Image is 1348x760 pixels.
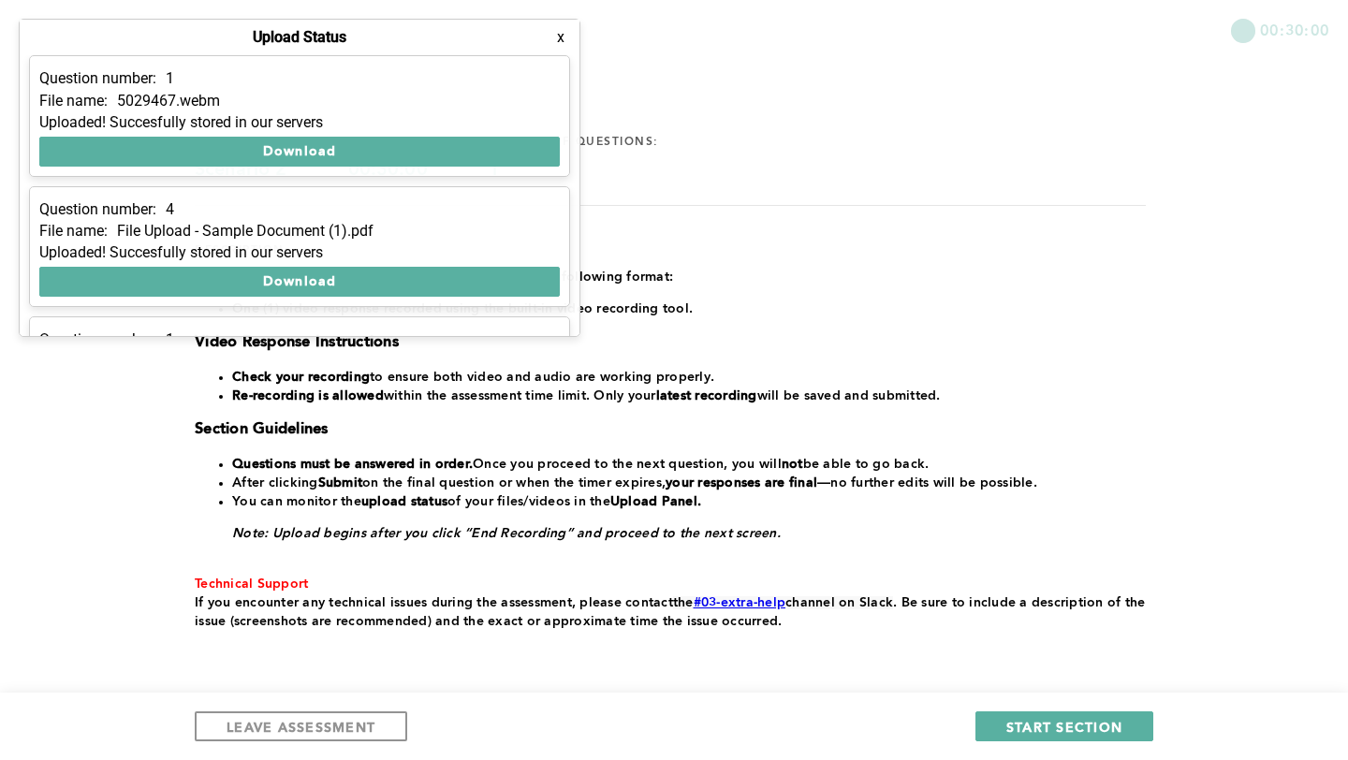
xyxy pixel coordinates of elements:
p: Question number: [39,201,156,218]
span: the [673,596,694,609]
p: File name: [39,93,108,110]
h3: Video Response Instructions [195,333,1146,352]
span: 00:30:00 [1260,19,1329,40]
strong: latest recording [656,389,757,402]
span: using the following format: [499,270,673,284]
button: LEAVE ASSESSMENT [195,711,407,741]
span: . Be sure to include a description of the issue (screenshots are recommended) and the exact or ap... [195,596,1150,628]
span: channel on Slack [785,596,893,609]
a: #03-extra-help [694,596,786,609]
p: 5029467.webm [117,93,220,110]
strong: your responses are final [666,476,817,490]
p: 4 [166,201,174,218]
div: number of questions: [489,135,720,150]
li: Once you proceed to the next question, you will be able to go back. [232,455,1146,474]
span: LEAVE ASSESSMENT [227,718,375,736]
span: START SECTION [1006,718,1122,736]
li: to ensure both video and audio are working properly. [232,368,1146,387]
p: Question number: [39,70,156,87]
button: Show Uploads [19,19,183,49]
button: Download [39,137,560,167]
strong: Re-recording is allowed [232,389,384,402]
strong: Questions must be answered in order. [232,458,473,471]
em: Note: Upload begins after you click “End Recording” and proceed to the next screen. [232,527,781,540]
strong: upload status [361,495,447,508]
h3: Section Guidelines [195,420,1146,439]
strong: Submit [318,476,363,490]
li: You can monitor the of your files/videos in the [232,492,1146,511]
span: If you encounter any technical issues during the assessment, please contact [195,596,673,609]
strong: Check your recording [232,371,370,384]
p: 1 [166,331,174,348]
p: File name: [39,223,108,240]
button: Download [39,267,560,297]
p: Question number: [39,331,156,348]
div: 1 [489,159,720,182]
h4: Upload Status [253,29,346,46]
li: After clicking on the final question or when the timer expires, —no further edits will be possible. [232,474,1146,492]
button: x [551,28,570,47]
div: Uploaded! Succesfully stored in our servers [39,114,560,131]
li: within the assessment time limit. Only your will be saved and submitted. [232,387,1146,405]
strong: Upload Panel. [610,495,701,508]
button: START SECTION [975,711,1153,741]
div: Uploaded! Succesfully stored in our servers [39,244,560,261]
p: File Upload - Sample Document (1).pdf [117,223,374,240]
span: Technical Support [195,577,308,591]
p: 1 [166,70,174,87]
strong: not [782,458,803,471]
